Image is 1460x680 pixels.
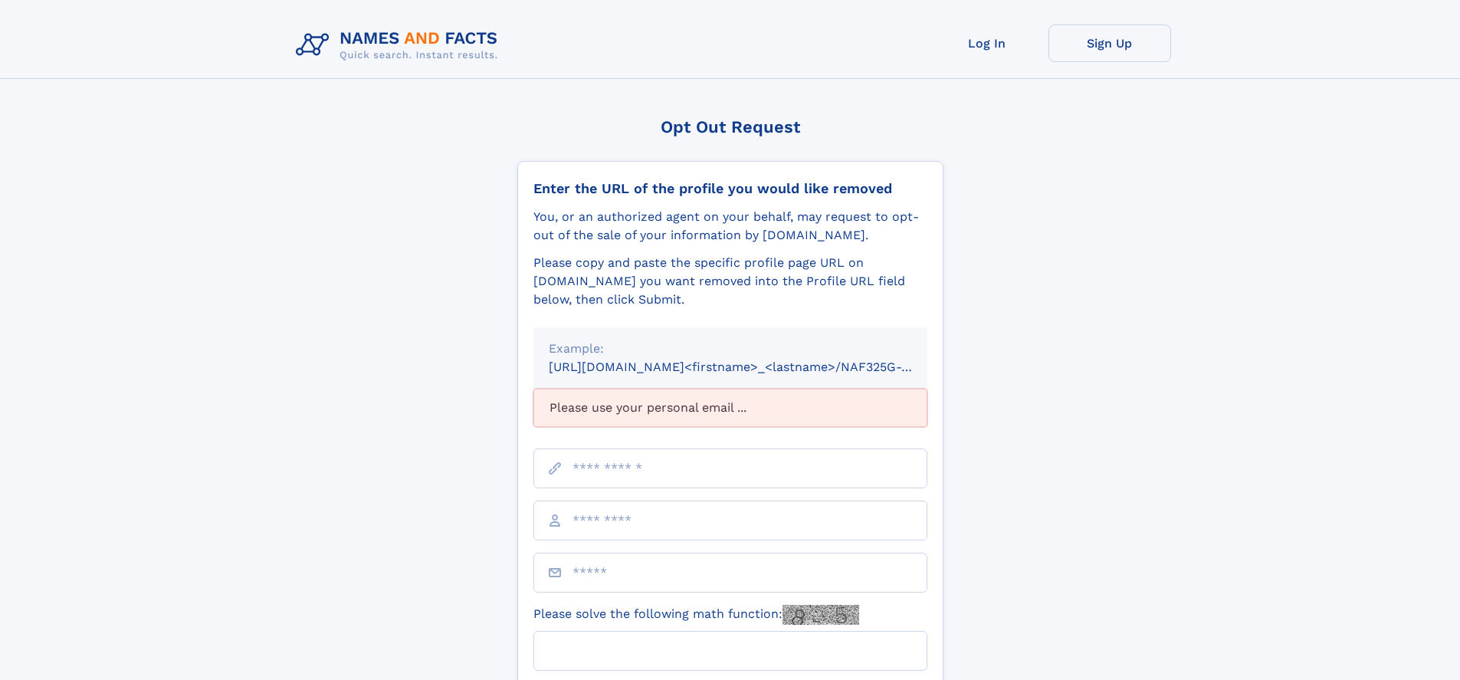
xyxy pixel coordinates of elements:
img: Logo Names and Facts [290,25,510,66]
label: Please solve the following math function: [533,605,859,625]
div: Opt Out Request [517,117,943,136]
div: Please copy and paste the specific profile page URL on [DOMAIN_NAME] you want removed into the Pr... [533,254,927,309]
a: Log In [926,25,1048,62]
div: You, or an authorized agent on your behalf, may request to opt-out of the sale of your informatio... [533,208,927,245]
div: Example: [549,340,912,358]
small: [URL][DOMAIN_NAME]<firstname>_<lastname>/NAF325G-xxxxxxxx [549,360,956,374]
div: Enter the URL of the profile you would like removed [533,180,927,197]
div: Please use your personal email ... [533,389,927,427]
a: Sign Up [1048,25,1171,62]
